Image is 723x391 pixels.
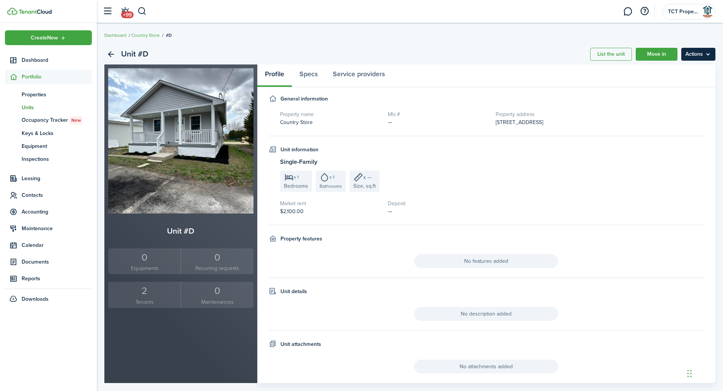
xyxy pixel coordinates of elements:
a: Move in [636,48,677,61]
img: TenantCloud [7,8,17,15]
span: Documents [22,258,92,266]
div: 0 [183,284,251,298]
span: Bedrooms [284,182,308,190]
span: Contacts [22,191,92,199]
small: Recurring requests [183,264,251,272]
h5: Deposit [388,199,488,207]
span: Units [22,104,92,111]
button: Open menu [681,48,715,61]
span: Bathrooms [320,183,342,190]
span: Country Store [280,118,313,126]
span: Equipment [22,142,92,150]
small: Equipments [110,264,179,272]
span: Inspections [22,155,92,163]
span: — [388,207,392,215]
span: Leasing [22,174,92,182]
a: Dashboard [104,32,126,39]
span: Portfolio [22,73,92,81]
h4: Unit information [280,146,318,154]
span: x 1 [294,175,299,179]
span: Properties [22,91,92,99]
a: 2Tenants [108,282,181,308]
small: Tenants [110,298,179,306]
img: TCT Property Management [701,6,714,18]
span: Keys & Locks [22,129,92,137]
span: Dashboard [22,56,92,64]
a: Country Store [131,32,160,39]
h3: Single-Family [280,157,704,167]
span: Occupancy Tracker [22,116,92,124]
span: $2,100.00 [280,207,304,215]
a: Properties [5,88,92,101]
a: Back [104,48,117,61]
div: Drag [687,362,692,385]
a: 0Maintenances [181,282,253,308]
span: — [388,118,392,126]
div: 0 [110,250,179,265]
a: Units [5,101,92,114]
h4: Property features [280,235,322,243]
button: Search [137,5,147,18]
h5: Market rent [280,199,380,207]
button: Open sidebar [100,4,115,19]
span: Calendar [22,241,92,249]
a: Service providers [325,64,392,87]
a: 0Equipments [108,248,181,275]
h4: Unit attachments [280,340,321,348]
a: Specs [292,64,325,87]
span: Size, sq.ft [353,182,376,190]
span: No attachments added [414,360,558,374]
h5: Property name [280,110,380,118]
a: Dashboard [5,53,92,68]
a: Reports [5,271,92,286]
button: Open resource center [638,5,651,18]
iframe: Chat Widget [685,355,723,391]
img: Unit avatar [108,68,254,214]
menu-btn: Actions [681,48,715,61]
a: Notifications [118,2,132,21]
span: x — [363,173,372,181]
span: Downloads [22,295,49,303]
span: Accounting [22,208,92,216]
a: Occupancy TrackerNew [5,114,92,127]
span: No description added [414,307,558,321]
h2: Unit #D [108,225,254,237]
span: Maintenance [22,225,92,232]
span: New [71,117,81,124]
span: x 1 [329,175,334,179]
a: Messaging [621,2,635,21]
h2: Unit #D [121,48,148,61]
h5: Mls # [388,110,488,118]
span: +99 [121,11,134,18]
span: Reports [22,275,92,283]
span: #D [166,32,172,39]
h4: General information [280,95,328,103]
a: List the unit [590,48,632,61]
img: TenantCloud [19,9,52,14]
button: Open menu [5,30,92,45]
div: 0 [183,250,251,265]
div: 2 [110,284,179,298]
a: Keys & Locks [5,127,92,140]
a: 0Recurring requests [181,248,253,275]
small: Maintenances [183,298,251,306]
a: Equipment [5,140,92,152]
h4: Unit details [280,287,307,295]
span: Create New [31,35,58,41]
h5: Property address [496,110,704,118]
span: TCT Property Management [668,9,698,14]
span: No features added [414,254,558,268]
a: Inspections [5,152,92,165]
span: [STREET_ADDRESS] [496,118,543,126]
